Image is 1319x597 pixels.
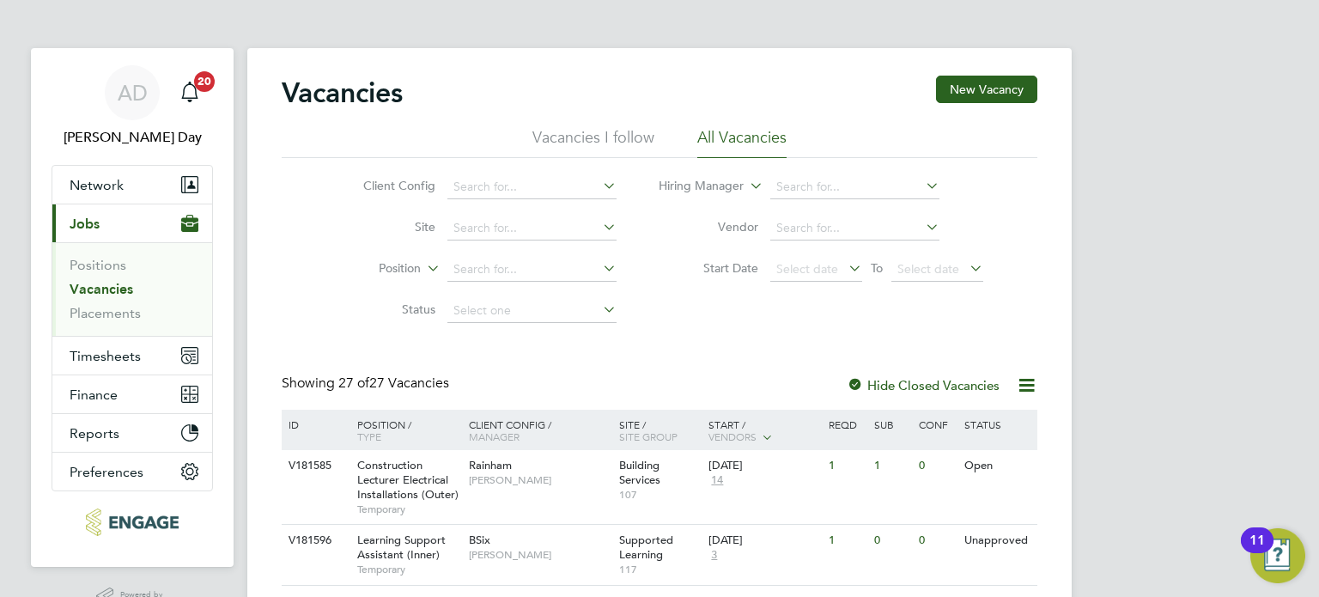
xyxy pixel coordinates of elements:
[1249,540,1265,563] div: 11
[173,65,207,120] a: 20
[915,410,959,439] div: Conf
[282,76,403,110] h2: Vacancies
[338,375,369,392] span: 27 of
[465,410,615,451] div: Client Config /
[447,175,617,199] input: Search for...
[770,216,939,241] input: Search for...
[357,563,460,576] span: Temporary
[337,219,435,235] label: Site
[615,410,705,451] div: Site /
[532,127,654,158] li: Vacancies I follow
[659,219,758,235] label: Vendor
[469,473,611,487] span: [PERSON_NAME]
[447,299,617,323] input: Select one
[118,82,148,104] span: AD
[619,429,678,443] span: Site Group
[337,178,435,193] label: Client Config
[70,464,143,480] span: Preferences
[469,548,611,562] span: [PERSON_NAME]
[70,216,100,232] span: Jobs
[194,71,215,92] span: 20
[866,257,888,279] span: To
[338,375,449,392] span: 27 Vacancies
[824,410,869,439] div: Reqd
[52,509,213,536] a: Go to home page
[31,48,234,567] nav: Main navigation
[960,410,1035,439] div: Status
[619,533,673,562] span: Supported Learning
[284,525,344,557] div: V181596
[824,525,869,557] div: 1
[708,429,757,443] span: Vendors
[915,450,959,482] div: 0
[704,410,824,453] div: Start /
[52,414,212,452] button: Reports
[357,533,446,562] span: Learning Support Assistant (Inner)
[659,260,758,276] label: Start Date
[52,337,212,375] button: Timesheets
[847,377,1000,393] label: Hide Closed Vacancies
[469,533,490,547] span: BSix
[708,533,820,548] div: [DATE]
[52,375,212,413] button: Finance
[52,127,213,148] span: Amie Day
[70,177,124,193] span: Network
[960,450,1035,482] div: Open
[936,76,1037,103] button: New Vacancy
[282,375,453,393] div: Showing
[357,429,381,443] span: Type
[870,450,915,482] div: 1
[776,261,838,277] span: Select date
[357,503,460,516] span: Temporary
[70,257,126,273] a: Positions
[344,410,465,451] div: Position /
[52,166,212,204] button: Network
[960,525,1035,557] div: Unapproved
[322,260,421,277] label: Position
[284,410,344,439] div: ID
[469,429,520,443] span: Manager
[357,458,459,502] span: Construction Lecturer Electrical Installations (Outer)
[70,348,141,364] span: Timesheets
[619,563,701,576] span: 117
[645,178,744,195] label: Hiring Manager
[770,175,939,199] input: Search for...
[708,548,720,563] span: 3
[708,459,820,473] div: [DATE]
[697,127,787,158] li: All Vacancies
[337,302,435,317] label: Status
[52,65,213,148] a: AD[PERSON_NAME] Day
[1250,528,1305,583] button: Open Resource Center, 11 new notifications
[70,387,118,403] span: Finance
[86,509,178,536] img: morganhunt-logo-retina.png
[52,204,212,242] button: Jobs
[619,458,660,487] span: Building Services
[870,525,915,557] div: 0
[52,453,212,490] button: Preferences
[447,216,617,241] input: Search for...
[469,458,512,472] span: Rainham
[824,450,869,482] div: 1
[52,242,212,336] div: Jobs
[708,473,726,488] span: 14
[70,425,119,442] span: Reports
[897,261,959,277] span: Select date
[70,281,133,297] a: Vacancies
[284,450,344,482] div: V181585
[447,258,617,282] input: Search for...
[915,525,959,557] div: 0
[870,410,915,439] div: Sub
[70,305,141,321] a: Placements
[619,488,701,502] span: 107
